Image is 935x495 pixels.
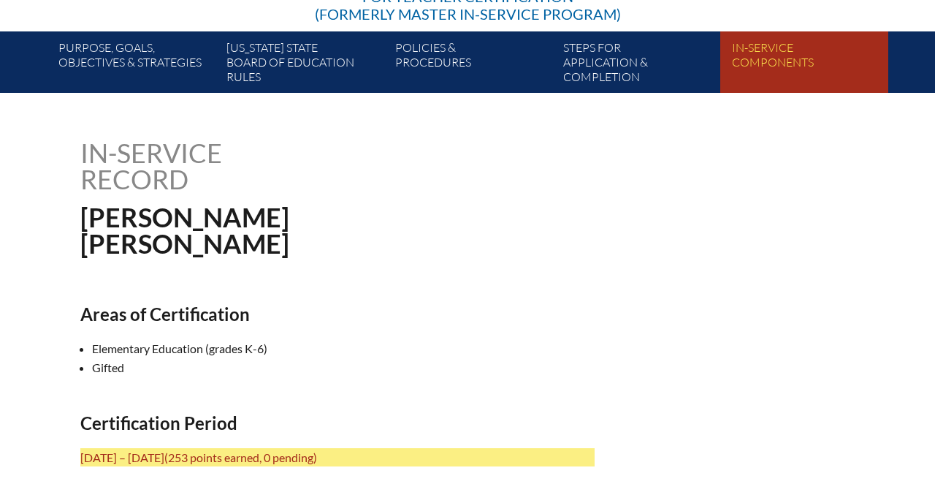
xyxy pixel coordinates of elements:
[92,339,606,358] li: Elementary Education (grades K-6)
[80,448,595,467] p: [DATE] – [DATE]
[221,37,389,93] a: [US_STATE] StateBoard of Education rules
[92,358,606,377] li: Gifted
[80,204,560,257] h1: [PERSON_NAME] [PERSON_NAME]
[80,412,595,434] h2: Certification Period
[80,303,595,325] h2: Areas of Certification
[80,140,375,192] h1: In-service record
[726,37,894,93] a: In-servicecomponents
[389,37,557,93] a: Policies &Procedures
[53,37,221,93] a: Purpose, goals,objectives & strategies
[557,37,725,93] a: Steps forapplication & completion
[164,450,317,464] span: (253 points earned, 0 pending)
